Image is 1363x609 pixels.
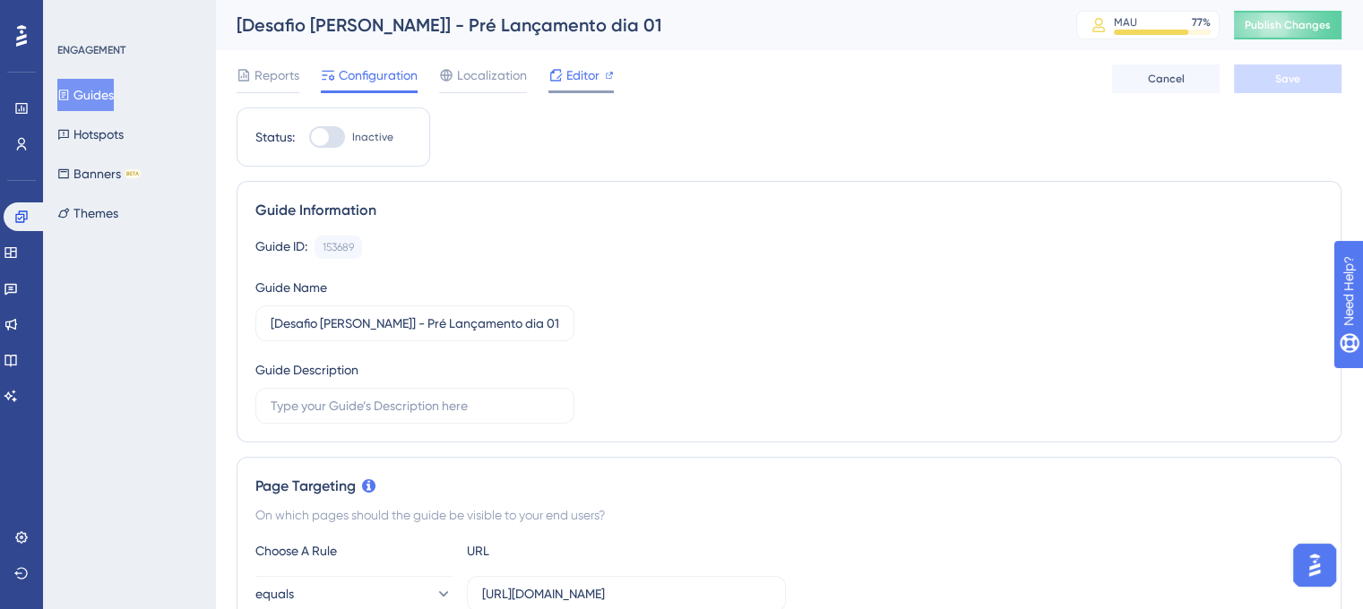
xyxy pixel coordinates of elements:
[57,79,114,111] button: Guides
[255,359,358,381] div: Guide Description
[339,64,418,86] span: Configuration
[255,277,327,298] div: Guide Name
[457,64,527,86] span: Localization
[125,169,141,178] div: BETA
[42,4,112,26] span: Need Help?
[237,13,1031,38] div: [Desafio [PERSON_NAME]] - Pré Lançamento dia 01
[1288,538,1341,592] iframe: UserGuiding AI Assistant Launcher
[1245,18,1331,32] span: Publish Changes
[57,158,141,190] button: BannersBETA
[255,200,1323,221] div: Guide Information
[255,504,1323,526] div: On which pages should the guide be visible to your end users?
[255,540,453,562] div: Choose A Rule
[57,197,118,229] button: Themes
[271,396,559,416] input: Type your Guide’s Description here
[566,64,600,86] span: Editor
[255,236,307,259] div: Guide ID:
[255,583,294,605] span: equals
[254,64,299,86] span: Reports
[255,476,1323,497] div: Page Targeting
[57,43,125,57] div: ENGAGEMENT
[1234,64,1341,93] button: Save
[57,118,124,150] button: Hotspots
[467,540,664,562] div: URL
[255,126,295,148] div: Status:
[1112,64,1220,93] button: Cancel
[352,130,393,144] span: Inactive
[1275,72,1300,86] span: Save
[1114,15,1137,30] div: MAU
[1192,15,1211,30] div: 77 %
[1234,11,1341,39] button: Publish Changes
[271,313,559,333] input: Type your Guide’s Name here
[323,240,354,254] div: 153689
[1148,72,1185,86] span: Cancel
[482,584,771,604] input: yourwebsite.com/path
